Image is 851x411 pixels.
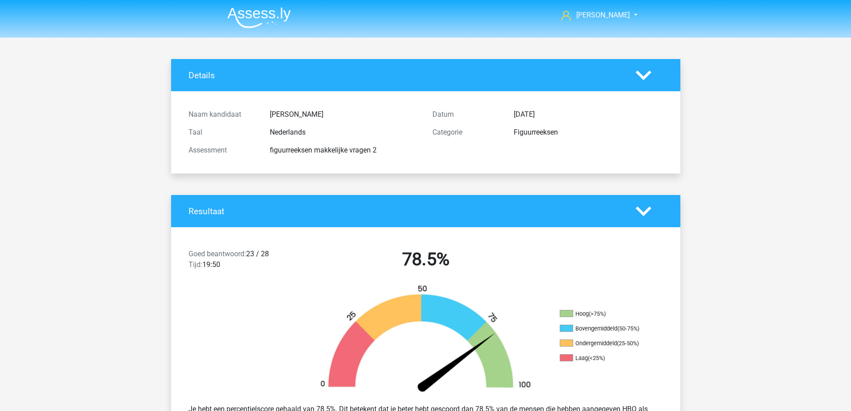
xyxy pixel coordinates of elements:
[589,310,606,317] div: (>75%)
[507,127,670,138] div: Figuurreeksen
[560,339,649,347] li: Ondergemiddeld
[617,340,639,347] div: (25-50%)
[189,260,202,269] span: Tijd:
[507,109,670,120] div: [DATE]
[560,354,649,362] li: Laag
[182,145,263,156] div: Assessment
[560,310,649,318] li: Hoog
[227,7,291,28] img: Assessly
[576,11,630,19] span: [PERSON_NAME]
[310,249,541,270] h2: 78.5%
[263,127,426,138] div: Nederlands
[560,325,649,333] li: Bovengemiddeld
[189,250,246,258] span: Goed beantwoord:
[558,10,631,21] a: [PERSON_NAME]
[263,109,426,120] div: [PERSON_NAME]
[182,127,263,138] div: Taal
[189,70,622,81] h4: Details
[182,249,304,274] div: 23 / 28 19:50
[189,206,622,216] h4: Resultaat
[182,109,263,120] div: Naam kandidaat
[426,109,507,120] div: Datum
[305,284,546,397] img: 79.038f80858561.png
[588,355,605,361] div: (<25%)
[617,325,639,332] div: (50-75%)
[263,145,426,156] div: figuurreeksen makkelijke vragen 2
[426,127,507,138] div: Categorie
